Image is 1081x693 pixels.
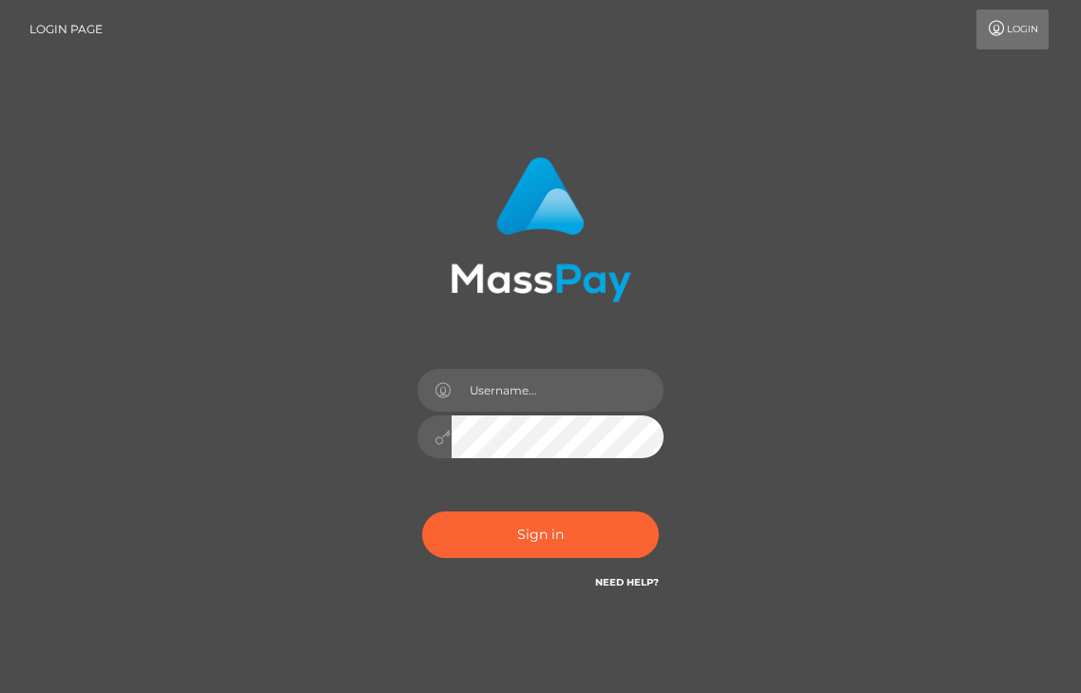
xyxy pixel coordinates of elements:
[422,511,660,558] button: Sign in
[595,576,659,588] a: Need Help?
[452,369,665,412] input: Username...
[29,10,103,49] a: Login Page
[451,157,631,302] img: MassPay Login
[976,10,1049,49] a: Login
